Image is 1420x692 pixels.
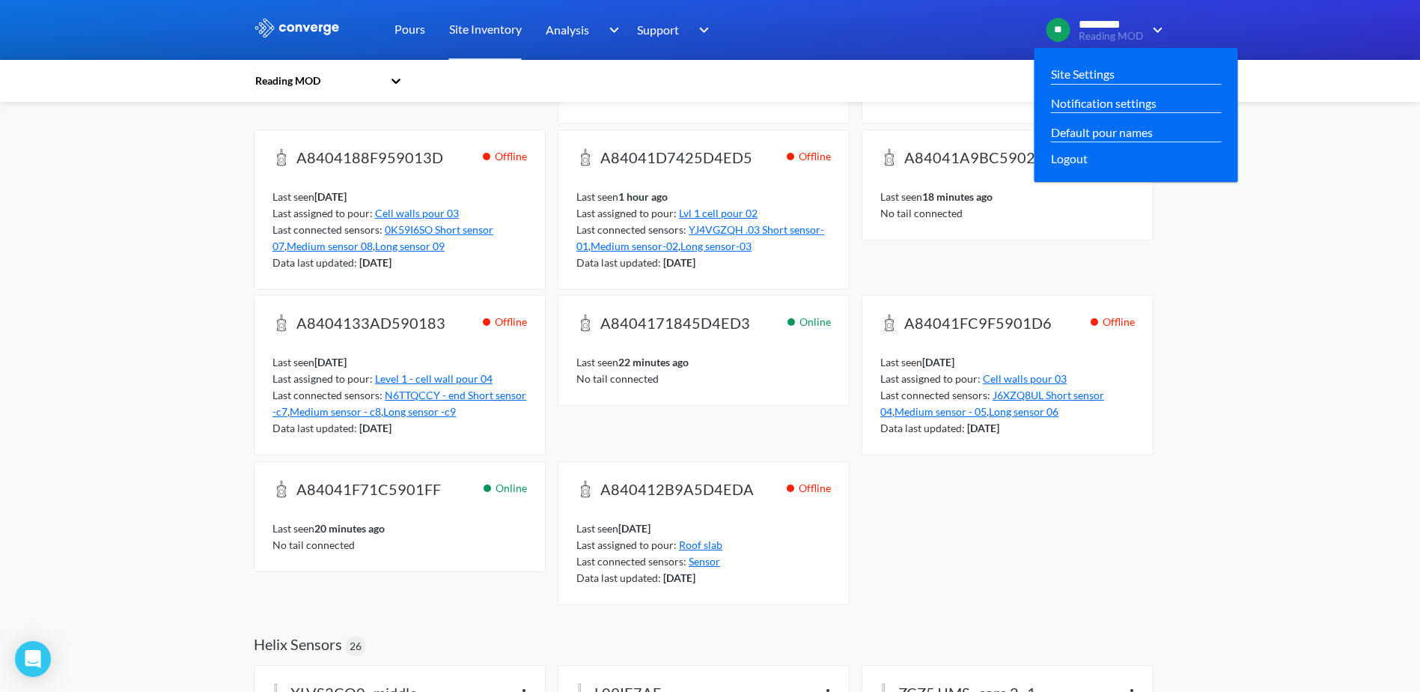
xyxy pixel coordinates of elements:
span: Long sensor 09 [375,239,445,252]
div: Last assigned to pour: [272,371,527,387]
span: A840412B9A5D4EDA [600,480,754,501]
img: downArrow.svg [689,21,713,39]
div: Last assigned to pour: [576,537,831,553]
a: Site Settings [1051,64,1115,83]
span: A84041D7425D4ED5 [600,148,752,169]
a: Cell walls pour 03 [375,207,459,219]
a: N6TTQCCY - end Short sensor -c7 [272,389,526,418]
span: 26 [350,638,362,655]
a: Default pour names [1051,123,1153,142]
div: Last seen [272,520,527,537]
div: Data last updated: [272,254,527,270]
a: 0K59I6SO Short sensor 07 [272,222,493,252]
img: helix-node.svg [272,148,290,166]
a: Medium sensor 08 [287,239,373,252]
span: Online [496,480,527,497]
div: Last seen [272,189,527,205]
span: , [987,405,989,418]
div: Data last updated: [576,254,831,270]
span: , [678,239,680,252]
a: Long sensor 06 [989,405,1058,418]
img: helix-node.svg [576,314,594,332]
div: Last connected sensors: [880,387,1135,420]
img: logo_ewhite.svg [254,18,341,37]
div: Data last updated: [272,420,527,437]
span: Support [637,20,679,39]
span: , [381,405,383,418]
span: Reading MOD [1079,31,1143,42]
div: Open Intercom Messenger [15,641,51,677]
span: No tail connected [880,207,963,219]
div: Data last updated: [880,420,1135,437]
span: Offline [495,314,527,330]
div: Last seen [576,354,831,371]
span: No tail connected [576,372,659,385]
div: Reading MOD [254,73,383,89]
a: Level 1 - cell wall pour 04 [375,372,493,385]
a: Cell walls pour 03 [983,372,1067,385]
b: [DATE] [359,255,391,268]
b: [DATE] [663,90,695,103]
div: Last assigned to pour: [880,371,1135,387]
a: Roof slab [679,538,722,551]
img: helix-node.svg [576,480,594,498]
b: 18 minutes ago [922,190,993,203]
span: , [284,239,287,252]
span: Online [799,314,831,330]
span: A84041A9BC590200 [904,148,1053,169]
a: Medium sensor - c8 [290,405,381,418]
span: , [287,405,290,418]
a: Long sensor-03 [680,239,752,252]
span: Offline [1103,314,1135,330]
h2: Helix Sensors [254,635,342,653]
span: J6XZQ8UL Short sensor 04 [880,389,1104,418]
b: [DATE] [314,356,347,368]
a: Long sensor -c9 [383,405,456,418]
img: helix-node.svg [272,314,290,332]
b: 22 minutes ago [618,356,689,368]
img: downArrow.svg [1143,21,1167,39]
b: [DATE] [663,255,695,268]
div: Last assigned to pour: [576,205,831,222]
b: [DATE] [922,356,954,368]
a: Sensor [689,555,720,568]
a: Notification settings [1051,94,1157,112]
span: A8404171845D4ED3 [600,314,750,335]
span: No tail connected [272,538,355,551]
img: helix-node.svg [880,148,898,166]
span: A84041FC9F5901D6 [904,314,1052,335]
div: Last connected sensors: [576,553,831,570]
span: , [373,239,375,252]
div: Last connected sensors: [272,387,527,420]
span: Offline [799,148,831,165]
div: Data last updated: [576,570,831,586]
div: Last seen [272,354,527,371]
span: Offline [495,148,527,165]
div: Last seen [576,520,831,537]
b: 20 minutes ago [314,522,385,535]
span: Logout [1051,149,1088,168]
span: Offline [799,480,831,497]
b: [DATE] [314,190,347,203]
a: Medium sensor-02 [591,239,678,252]
span: Medium sensor - 05 [895,405,987,418]
a: Lvl 1 cell pour 02 [679,207,758,219]
img: helix-node.svg [272,480,290,498]
div: Last seen [576,189,831,205]
a: YJ4VGZQH .03 Short sensor-01 [576,222,824,252]
span: A8404133AD590183 [296,314,445,335]
div: Last assigned to pour: [272,205,527,222]
div: Data last updated: [576,88,831,105]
